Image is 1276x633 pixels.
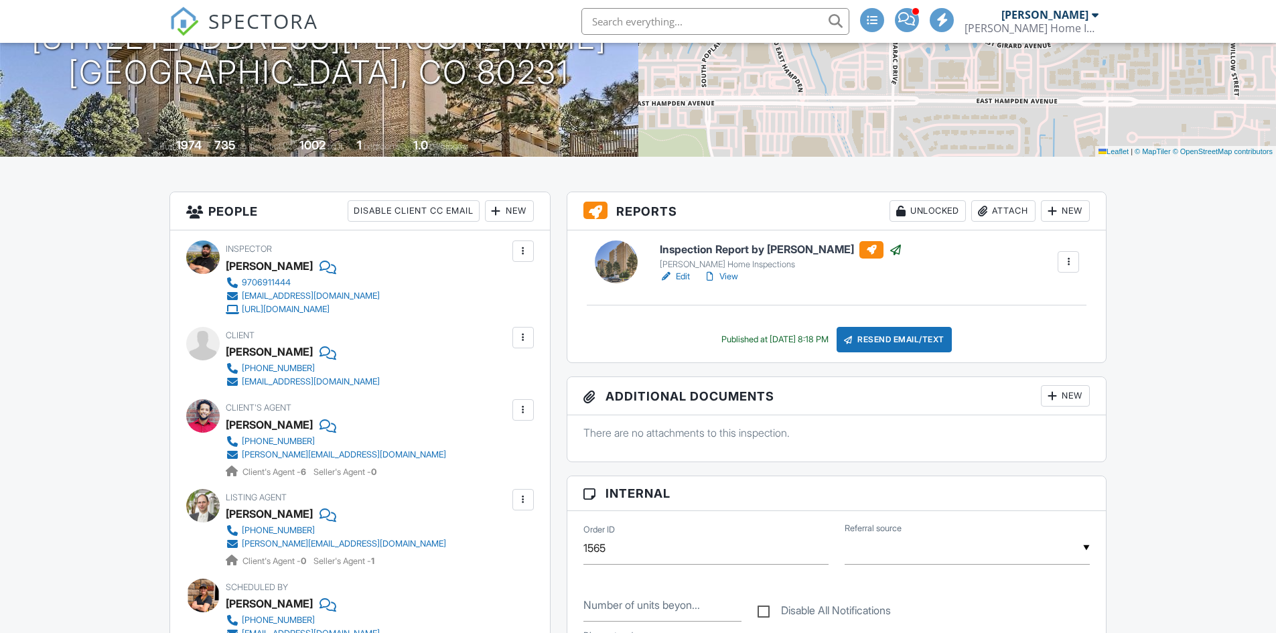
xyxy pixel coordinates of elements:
[413,138,428,152] div: 1.0
[581,8,849,35] input: Search everything...
[169,18,318,46] a: SPECTORA
[567,476,1107,511] h3: Internal
[660,241,902,271] a: Inspection Report by [PERSON_NAME] [PERSON_NAME] Home Inspections
[313,467,376,477] span: Seller's Agent -
[301,556,306,566] strong: 0
[299,138,326,152] div: 1002
[226,537,446,551] a: [PERSON_NAME][EMAIL_ADDRESS][DOMAIN_NAME]
[703,270,738,283] a: View
[242,291,380,301] div: [EMAIL_ADDRESS][DOMAIN_NAME]
[242,539,446,549] div: [PERSON_NAME][EMAIL_ADDRESS][DOMAIN_NAME]
[159,141,174,151] span: Built
[567,377,1107,415] h3: Additional Documents
[269,141,297,151] span: Lot Size
[226,504,313,524] a: [PERSON_NAME]
[226,342,313,362] div: [PERSON_NAME]
[567,192,1107,230] h3: Reports
[583,597,700,612] label: Number of units beyond the first
[313,556,374,566] span: Seller's Agent -
[328,141,344,151] span: sq.ft.
[1131,147,1133,155] span: |
[364,141,401,151] span: bedrooms
[837,327,952,352] div: Resend Email/Text
[758,604,891,621] label: Disable All Notifications
[242,525,315,536] div: [PHONE_NUMBER]
[660,259,902,270] div: [PERSON_NAME] Home Inspections
[226,415,313,435] a: [PERSON_NAME]
[242,363,315,374] div: [PHONE_NUMBER]
[170,192,550,230] h3: People
[890,200,966,222] div: Unlocked
[583,425,1090,440] p: There are no attachments to this inspection.
[226,362,380,375] a: [PHONE_NUMBER]
[226,614,380,627] a: [PHONE_NUMBER]
[226,492,287,502] span: Listing Agent
[1041,200,1090,222] div: New
[214,138,236,152] div: 735
[242,376,380,387] div: [EMAIL_ADDRESS][DOMAIN_NAME]
[31,20,607,91] h1: [STREET_ADDRESS][PERSON_NAME] [GEOGRAPHIC_DATA], CO 80231
[169,7,199,36] img: The Best Home Inspection Software - Spectora
[226,582,288,592] span: Scheduled By
[226,330,255,340] span: Client
[965,21,1098,35] div: Fletcher's Home Inspections, LLC
[430,141,468,151] span: bathrooms
[226,448,446,462] a: [PERSON_NAME][EMAIL_ADDRESS][DOMAIN_NAME]
[242,277,291,288] div: 9706911444
[208,7,318,35] span: SPECTORA
[226,276,380,289] a: 9706911444
[1173,147,1273,155] a: © OpenStreetMap contributors
[226,256,313,276] div: [PERSON_NAME]
[226,403,291,413] span: Client's Agent
[242,304,330,315] div: [URL][DOMAIN_NAME]
[226,289,380,303] a: [EMAIL_ADDRESS][DOMAIN_NAME]
[176,138,202,152] div: 1974
[660,241,902,259] h6: Inspection Report by [PERSON_NAME]
[242,615,315,626] div: [PHONE_NUMBER]
[371,556,374,566] strong: 1
[242,556,308,566] span: Client's Agent -
[371,467,376,477] strong: 0
[226,244,272,254] span: Inspector
[583,589,741,622] input: Number of units beyond the first
[1098,147,1129,155] a: Leaflet
[721,334,829,345] div: Published at [DATE] 8:18 PM
[583,524,615,536] label: Order ID
[242,467,308,477] span: Client's Agent -
[845,522,902,535] label: Referral source
[1001,8,1088,21] div: [PERSON_NAME]
[226,593,313,614] div: [PERSON_NAME]
[242,449,446,460] div: [PERSON_NAME][EMAIL_ADDRESS][DOMAIN_NAME]
[226,303,380,316] a: [URL][DOMAIN_NAME]
[301,467,306,477] strong: 6
[1135,147,1171,155] a: © MapTiler
[971,200,1036,222] div: Attach
[226,375,380,389] a: [EMAIL_ADDRESS][DOMAIN_NAME]
[238,141,257,151] span: sq. ft.
[226,435,446,448] a: [PHONE_NUMBER]
[1041,385,1090,407] div: New
[660,270,690,283] a: Edit
[357,138,362,152] div: 1
[348,200,480,222] div: Disable Client CC Email
[242,436,315,447] div: [PHONE_NUMBER]
[226,524,446,537] a: [PHONE_NUMBER]
[485,200,534,222] div: New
